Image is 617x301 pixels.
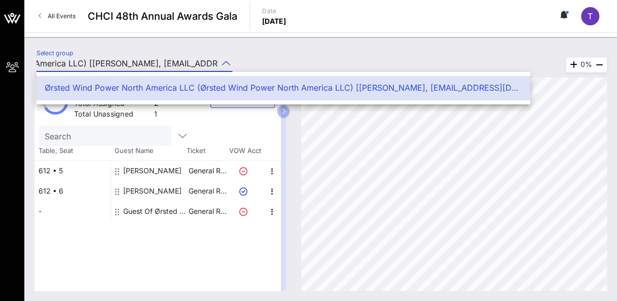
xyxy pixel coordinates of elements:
a: All Events [32,8,82,24]
p: Date [262,6,286,16]
span: Guest Name [111,146,187,156]
div: 612 • 5 [34,161,111,181]
div: 1 [154,109,159,122]
p: General R… [187,181,228,201]
div: 612 • 6 [34,181,111,201]
div: Guest Of Ørsted Wind Power North America LLC [123,201,187,221]
div: Total Assigned [74,98,150,111]
div: 0% [566,57,607,72]
span: All Events [48,12,76,20]
div: T [581,7,599,25]
span: T [588,11,593,21]
div: - [34,201,111,221]
div: 2 [154,98,159,111]
p: [DATE] [262,16,286,26]
p: General R… [187,161,228,181]
div: Total Unassigned [74,109,150,122]
span: VOW Acct [227,146,263,156]
div: Katherine Lee [123,161,182,181]
span: Table, Seat [34,146,111,156]
span: Ticket [187,146,227,156]
span: CHCI 48th Annual Awards Gala [88,9,237,24]
label: Select group [37,49,73,57]
div: Moran Holton [123,181,182,201]
p: General R… [187,201,228,221]
div: Ørsted Wind Power North America LLC (Ørsted Wind Power North America LLC) [[PERSON_NAME], [EMAIL_... [45,83,522,93]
